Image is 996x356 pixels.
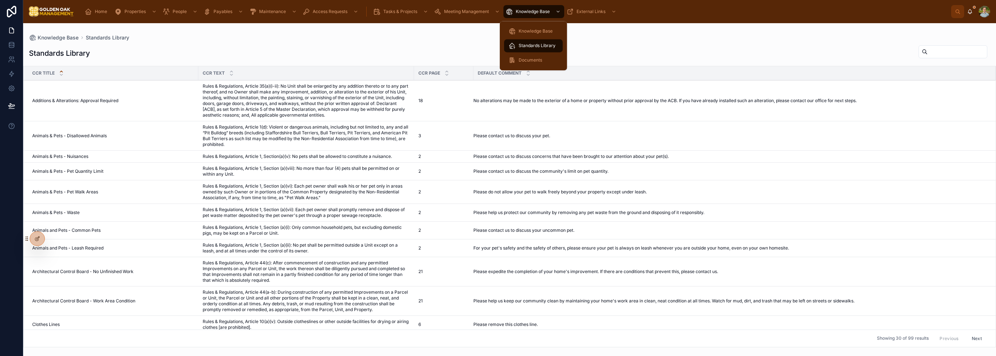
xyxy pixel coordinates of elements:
[203,319,410,330] span: Rules & Regulations, Article 10(a)(v): Outside clotheslines or other outside facilities for dryin...
[32,322,194,327] a: Clothes Lines
[112,5,160,18] a: Properties
[967,333,987,344] button: Next
[473,322,538,327] span: Please remove this clothes line.
[203,166,410,177] a: Rules & Regulations, Article 1, Section (a)(viii): No more than four (4) pets shall be permitted ...
[203,289,410,313] a: Rules & Regulations, Article 44(a-b): During construction of any permitted Improvements on a Parc...
[444,9,489,14] span: Meeting Management
[32,133,107,139] span: Animals & Pets - Disallowed Animals
[473,245,987,251] a: For your pet's safety and the safety of others, please ensure your pet is always on leash wheneve...
[418,189,469,195] a: 2
[577,9,605,14] span: External Links
[418,98,423,104] span: 18
[203,242,410,254] a: Rules & Regulations, Article 1, Section (a)(ii): No pet shall be permitted outside a Unit except ...
[473,154,987,159] a: Please contact us to discuss concerns that have been brought to our attention about your pet(s).
[473,98,987,104] a: No alterations may be made to the exterior of a home or property without prior approval by the AC...
[418,227,421,233] span: 2
[32,168,194,174] a: Animals & Pets - Pet Quantity Limit
[418,298,423,304] span: 21
[32,227,101,233] span: Animals and Pets - Common Pets
[418,154,469,159] a: 2
[32,133,194,139] a: Animals & Pets - Disallowed Animals
[418,210,469,215] a: 2
[259,9,286,14] span: Maintenance
[383,9,417,14] span: Tasks & Projects
[29,48,90,58] h1: Standards Library
[516,9,550,14] span: Knowledge Base
[32,298,194,304] a: Architectural Control Board - Work Area Condition
[32,98,118,104] span: Additions & Alterations: Approval Required
[418,168,421,174] span: 2
[203,207,410,218] a: Rules & Regulations, Article 1, Section (a)(vii): Each pet owner shall promptly remove and dispos...
[38,34,79,41] span: Knowledge Base
[504,25,563,38] a: Knowledge Base
[473,322,987,327] a: Please remove this clothes line.
[29,6,74,17] img: App logo
[418,98,469,104] a: 18
[473,98,857,104] span: No alterations may be made to the exterior of a home or property without prior approval by the AC...
[473,245,789,251] span: For your pet's safety and the safety of others, please ensure your pet is always on leash wheneve...
[473,133,987,139] a: Please contact us to discuss your pet.
[32,210,194,215] a: Animals & Pets - Waste
[473,154,669,159] span: Please contact us to discuss concerns that have been brought to our attention about your pet(s).
[418,168,469,174] a: 2
[203,83,410,118] a: Rules & Regulations, Article 35(a)(i-ii): No Unit shall be enlarged by any addition thereto or to...
[418,269,469,275] a: 21
[203,70,225,76] span: CCR Text
[300,5,362,18] a: Access Requests
[32,98,194,104] a: Additions & Alterations: Approval Required
[473,168,987,174] a: Please contact us to discuss the community's limit on pet quantity.
[473,189,987,195] a: Please do not allow your pet to walk freely beyond your property except under leash.
[124,9,146,14] span: Properties
[519,28,553,34] span: Knowledge Base
[203,124,410,147] span: Rules & Regulations, Article 1(d): Violent or dangerous animals, including but not limited to, an...
[418,210,421,215] span: 2
[473,269,987,275] a: Please expedite the completion of your home's improvement. If there are conditions that prevent t...
[418,269,423,275] span: 21
[418,133,469,139] a: 3
[32,189,98,195] span: Animals & Pets - Pet Walk Areas
[32,245,104,251] span: Animals and Pets - Leash Required
[432,5,503,18] a: Meeting Management
[32,168,104,174] span: Animals & Pets - Pet Quantity Limit
[519,57,542,63] span: Documents
[32,210,80,215] span: Animals & Pets - Waste
[503,5,564,18] a: Knowledge Base
[32,154,88,159] span: Animals & Pets - Nuisances
[203,225,410,236] a: Rules & Regulations, Article 1, Section (a)(i): Only common household pets, but excluding domesti...
[418,322,469,327] a: 6
[504,54,563,67] a: Documents
[564,5,620,18] a: External Links
[86,34,129,41] a: Standards Library
[203,260,410,283] a: Rules & Regulations, Article 44(c): After commencement of construction and any permitted Improvem...
[313,9,347,14] span: Access Requests
[32,269,194,275] a: Architectural Control Board - No Unfinished Work
[160,5,201,18] a: People
[473,168,608,174] span: Please contact us to discuss the community's limit on pet quantity.
[95,9,107,14] span: Home
[418,189,421,195] span: 2
[371,5,432,18] a: Tasks & Projects
[473,133,550,139] span: Please contact us to discuss your pet.
[201,5,247,18] a: Payables
[473,210,704,215] span: Please help us protect our community by removing any pet waste from the ground and disposing of i...
[473,298,987,304] a: Please help us keep our community clean by maintaining your home's work area in clean, neat condi...
[418,322,421,327] span: 6
[473,227,574,233] span: Please contact us to discuss your uncommon pet.
[473,298,854,304] span: Please help us keep our community clean by maintaining your home's work area in clean, neat condi...
[504,39,563,52] a: Standards Library
[32,322,60,327] span: Clothes Lines
[32,245,194,251] a: Animals and Pets - Leash Required
[29,34,79,41] a: Knowledge Base
[80,4,951,20] div: scrollable content
[173,9,187,14] span: People
[418,245,421,251] span: 2
[473,189,647,195] span: Please do not allow your pet to walk freely beyond your property except under leash.
[203,183,410,201] a: Rules & Regulations, Article 1, Section (a)(vi): Each pet owner shall walk his or her pet only in...
[473,227,987,233] a: Please contact us to discuss your uncommon pet.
